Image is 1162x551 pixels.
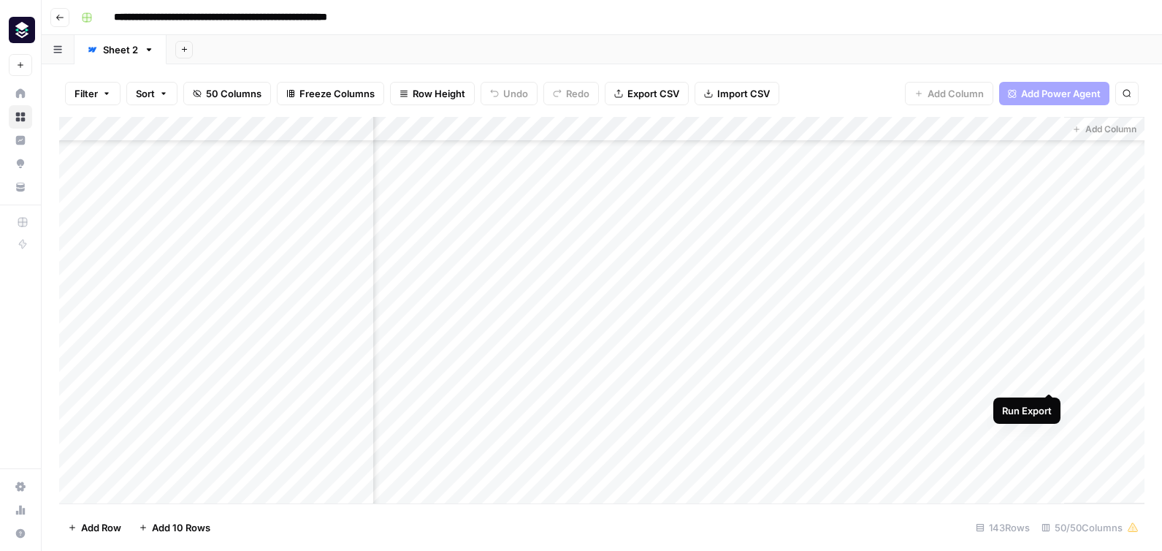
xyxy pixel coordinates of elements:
button: Add 10 Rows [130,516,219,539]
span: Add 10 Rows [152,520,210,535]
span: Sort [136,86,155,101]
span: Add Row [81,520,121,535]
button: Help + Support [9,522,32,545]
span: Export CSV [627,86,679,101]
div: Sheet 2 [103,42,138,57]
span: Add Column [1085,123,1136,136]
button: Export CSV [605,82,689,105]
button: Add Power Agent [999,82,1109,105]
span: Undo [503,86,528,101]
button: Add Row [59,516,130,539]
a: Insights [9,129,32,152]
button: Workspace: Platformengineering.org [9,12,32,48]
a: Settings [9,475,32,498]
span: Redo [566,86,589,101]
span: 50 Columns [206,86,261,101]
span: Row Height [413,86,465,101]
span: Add Power Agent [1021,86,1101,101]
button: Filter [65,82,121,105]
button: Add Column [1066,120,1142,139]
a: Home [9,82,32,105]
span: Add Column [928,86,984,101]
button: Add Column [905,82,993,105]
span: Import CSV [717,86,770,101]
div: 50/50 Columns [1036,516,1144,539]
button: Import CSV [695,82,779,105]
a: Browse [9,105,32,129]
button: Sort [126,82,177,105]
button: Undo [481,82,538,105]
button: Redo [543,82,599,105]
button: Row Height [390,82,475,105]
img: Platformengineering.org Logo [9,17,35,43]
span: Filter [74,86,98,101]
button: Freeze Columns [277,82,384,105]
a: Your Data [9,175,32,199]
div: 143 Rows [970,516,1036,539]
span: Freeze Columns [299,86,375,101]
a: Usage [9,498,32,522]
button: 50 Columns [183,82,271,105]
div: Run Export [1002,403,1052,418]
a: Opportunities [9,152,32,175]
a: Sheet 2 [74,35,167,64]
